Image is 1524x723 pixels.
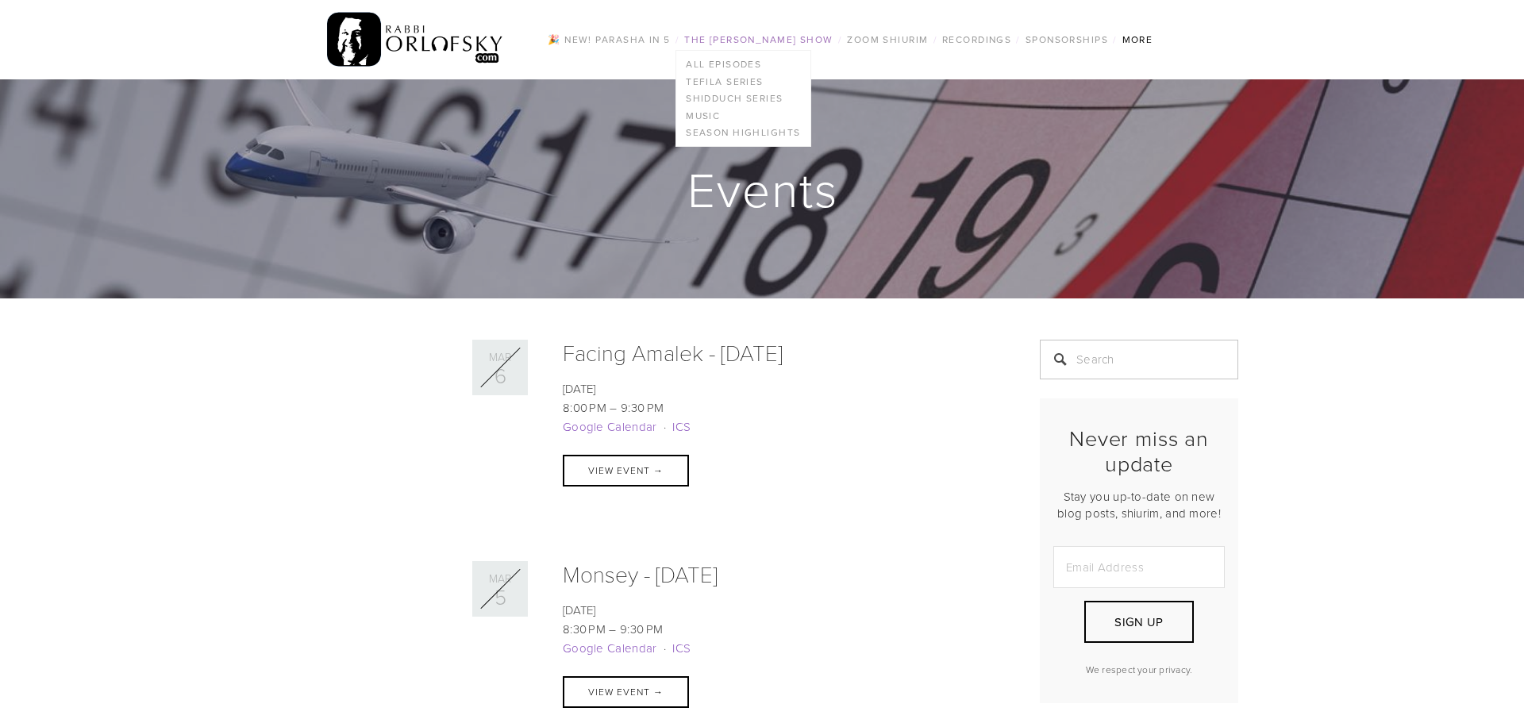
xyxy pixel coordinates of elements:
[477,352,523,363] div: Mar
[1040,340,1238,379] input: Search
[679,29,838,50] a: The [PERSON_NAME] Show
[933,33,937,46] span: /
[1113,33,1117,46] span: /
[1114,613,1163,630] span: Sign Up
[563,337,783,367] a: Facing Amalek - [DATE]
[1021,29,1113,50] a: Sponsorships
[1053,425,1225,477] h2: Never miss an update
[286,163,1240,214] h1: Events
[477,586,523,607] div: 5
[563,559,718,589] a: Monsey - [DATE]
[676,107,810,125] a: Music
[563,602,596,618] time: [DATE]
[620,621,663,637] time: 9:30 PM
[1016,33,1020,46] span: /
[937,29,1016,50] a: Recordings
[1053,663,1225,676] p: We respect your privacy.
[1053,488,1225,521] p: Stay you up-to-date on new blog posts, shiurim, and more!
[676,90,810,107] a: Shidduch Series
[1084,601,1194,643] button: Sign Up
[543,29,675,50] a: 🎉 NEW! Parasha in 5
[563,621,606,637] time: 8:30 PM
[672,640,691,656] a: ICS
[563,418,657,435] a: Google Calendar
[676,125,810,142] a: Season Highlights
[672,418,691,435] a: ICS
[676,73,810,90] a: Tefila series
[838,33,842,46] span: /
[327,9,504,71] img: RabbiOrlofsky.com
[1118,29,1158,50] a: More
[563,676,689,708] a: View Event →
[842,29,933,50] a: Zoom Shiurim
[563,380,596,397] time: [DATE]
[675,33,679,46] span: /
[1053,546,1225,588] input: Email Address
[477,365,523,386] div: 6
[676,56,810,73] a: All Episodes
[621,399,664,416] time: 9:30 PM
[563,640,657,656] a: Google Calendar
[477,573,523,584] div: Mar
[563,455,689,486] a: View Event →
[563,399,606,416] time: 8:00 PM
